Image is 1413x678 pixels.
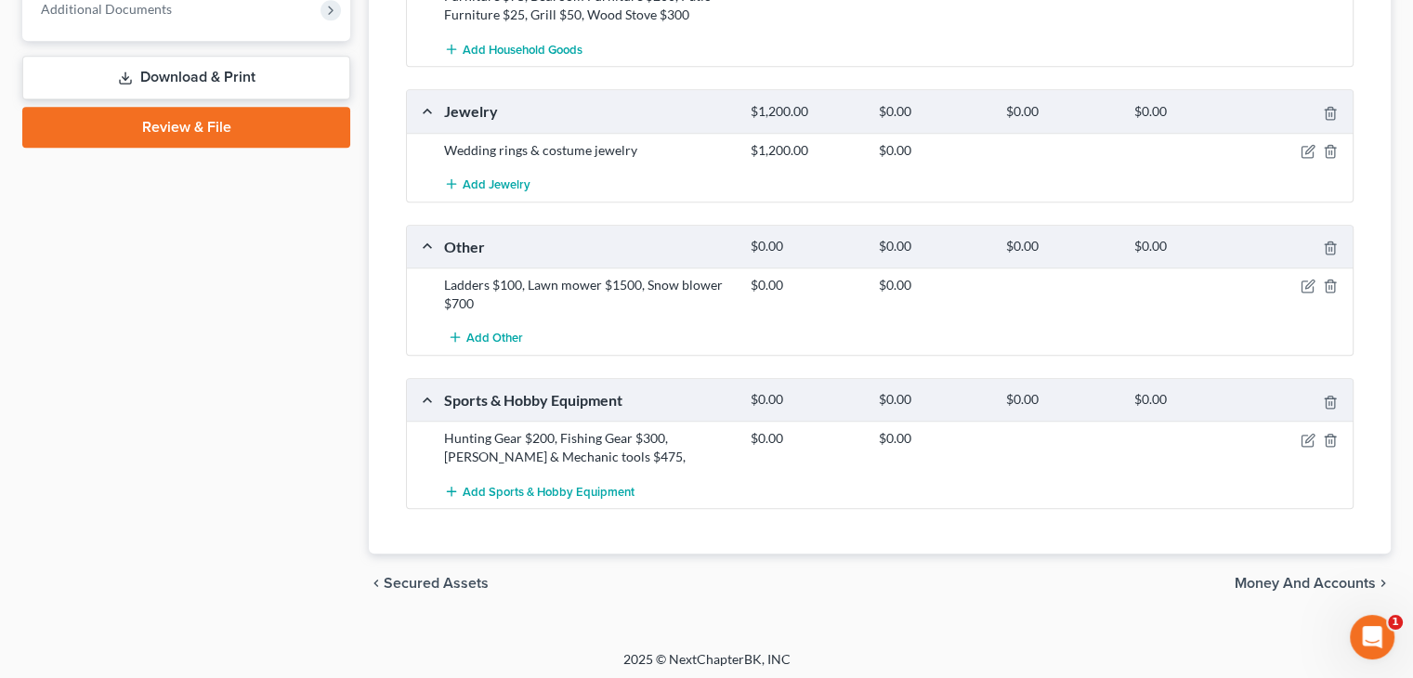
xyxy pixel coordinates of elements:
div: $0.00 [741,391,869,409]
iframe: Intercom live chat [1350,615,1394,659]
div: $0.00 [870,141,997,160]
span: 1 [1388,615,1403,630]
div: Wedding rings & costume jewelry [435,141,741,160]
div: Ladders $100, Lawn mower $1500, Snow blower $700 [435,276,741,313]
span: Add Other [466,331,523,346]
div: $0.00 [1125,391,1252,409]
span: Secured Assets [384,576,489,591]
div: Sports & Hobby Equipment [435,390,741,410]
div: $0.00 [870,276,997,294]
div: $1,200.00 [741,141,869,160]
button: Money and Accounts chevron_right [1235,576,1391,591]
button: Add Household Goods [444,32,582,66]
div: $0.00 [741,429,869,448]
button: Add Sports & Hobby Equipment [444,474,635,508]
div: Other [435,237,741,256]
span: Add Sports & Hobby Equipment [463,484,635,499]
div: $0.00 [997,238,1124,255]
div: $1,200.00 [741,103,869,121]
span: Additional Documents [41,1,172,17]
div: $0.00 [870,391,997,409]
div: $0.00 [997,103,1124,121]
button: Add Other [444,320,526,355]
i: chevron_left [369,576,384,591]
div: Hunting Gear $200, Fishing Gear $300, [PERSON_NAME] & Mechanic tools $475, [435,429,741,466]
div: $0.00 [1125,103,1252,121]
span: Add Jewelry [463,176,530,191]
div: $0.00 [870,429,997,448]
div: $0.00 [741,238,869,255]
i: chevron_right [1376,576,1391,591]
div: $0.00 [997,391,1124,409]
div: Jewelry [435,101,741,121]
div: $0.00 [741,276,869,294]
div: $0.00 [870,103,997,121]
button: Add Jewelry [444,167,530,202]
a: Download & Print [22,56,350,99]
span: Add Household Goods [463,42,582,57]
button: chevron_left Secured Assets [369,576,489,591]
span: Money and Accounts [1235,576,1376,591]
a: Review & File [22,107,350,148]
div: $0.00 [870,238,997,255]
div: $0.00 [1125,238,1252,255]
